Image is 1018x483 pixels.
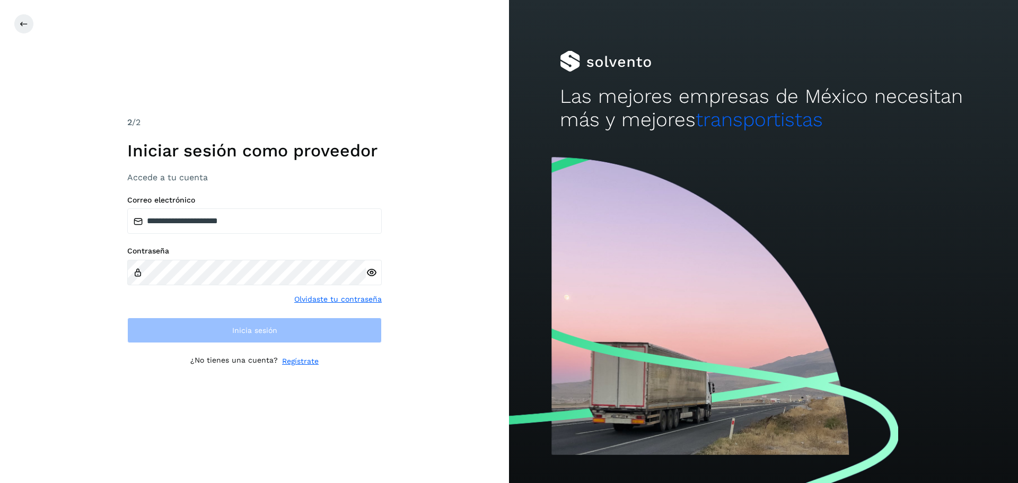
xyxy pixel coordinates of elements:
[127,140,382,161] h1: Iniciar sesión como proveedor
[127,117,132,127] span: 2
[190,356,278,367] p: ¿No tienes una cuenta?
[696,108,823,131] span: transportistas
[127,247,382,256] label: Contraseña
[127,172,382,182] h3: Accede a tu cuenta
[232,327,277,334] span: Inicia sesión
[282,356,319,367] a: Regístrate
[127,196,382,205] label: Correo electrónico
[560,85,967,132] h2: Las mejores empresas de México necesitan más y mejores
[294,294,382,305] a: Olvidaste tu contraseña
[127,318,382,343] button: Inicia sesión
[127,116,382,129] div: /2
